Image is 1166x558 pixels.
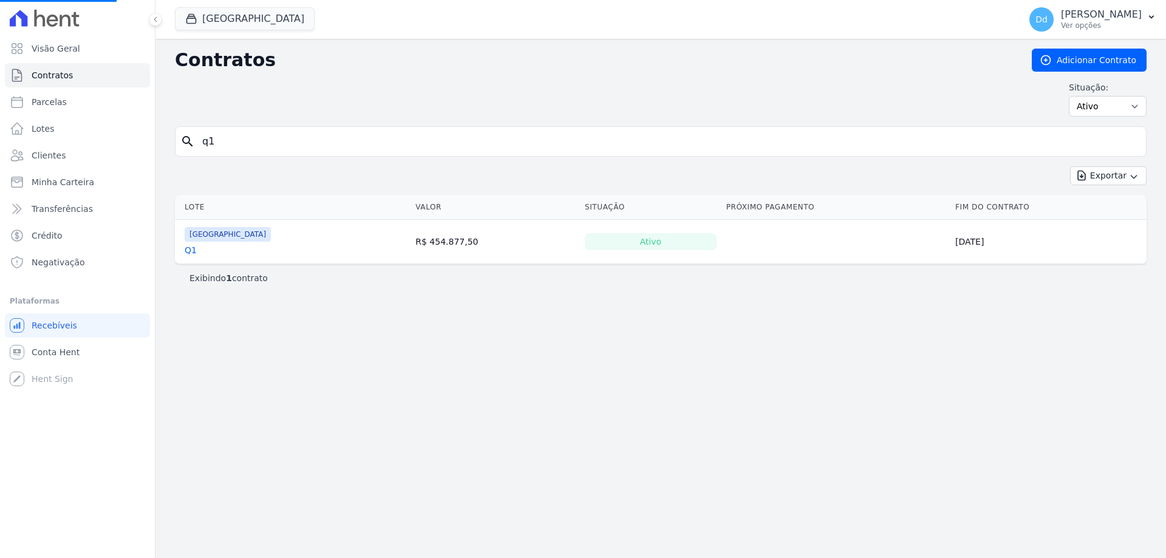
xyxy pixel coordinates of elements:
[5,313,150,338] a: Recebíveis
[185,227,271,242] span: [GEOGRAPHIC_DATA]
[185,244,197,256] a: Q1
[1061,9,1142,21] p: [PERSON_NAME]
[411,195,580,220] th: Valor
[32,69,73,81] span: Contratos
[5,117,150,141] a: Lotes
[32,256,85,268] span: Negativação
[32,43,80,55] span: Visão Geral
[195,129,1141,154] input: Buscar por nome do lote
[5,197,150,221] a: Transferências
[1032,49,1147,72] a: Adicionar Contrato
[5,223,150,248] a: Crédito
[5,170,150,194] a: Minha Carteira
[32,319,77,332] span: Recebíveis
[226,273,232,283] b: 1
[5,143,150,168] a: Clientes
[32,346,80,358] span: Conta Hent
[32,230,63,242] span: Crédito
[32,176,94,188] span: Minha Carteira
[180,134,195,149] i: search
[950,195,1147,220] th: Fim do Contrato
[175,195,411,220] th: Lote
[950,220,1147,264] td: [DATE]
[5,340,150,364] a: Conta Hent
[1035,15,1048,24] span: Dd
[721,195,950,220] th: Próximo Pagamento
[175,49,1012,71] h2: Contratos
[585,233,717,250] div: Ativo
[10,294,145,308] div: Plataformas
[411,220,580,264] td: R$ 454.877,50
[32,149,66,162] span: Clientes
[32,203,93,215] span: Transferências
[5,250,150,274] a: Negativação
[1070,166,1147,185] button: Exportar
[5,90,150,114] a: Parcelas
[5,63,150,87] a: Contratos
[1061,21,1142,30] p: Ver opções
[175,7,315,30] button: [GEOGRAPHIC_DATA]
[1069,81,1147,94] label: Situação:
[580,195,721,220] th: Situação
[1020,2,1166,36] button: Dd [PERSON_NAME] Ver opções
[32,123,55,135] span: Lotes
[189,272,268,284] p: Exibindo contrato
[5,36,150,61] a: Visão Geral
[32,96,67,108] span: Parcelas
